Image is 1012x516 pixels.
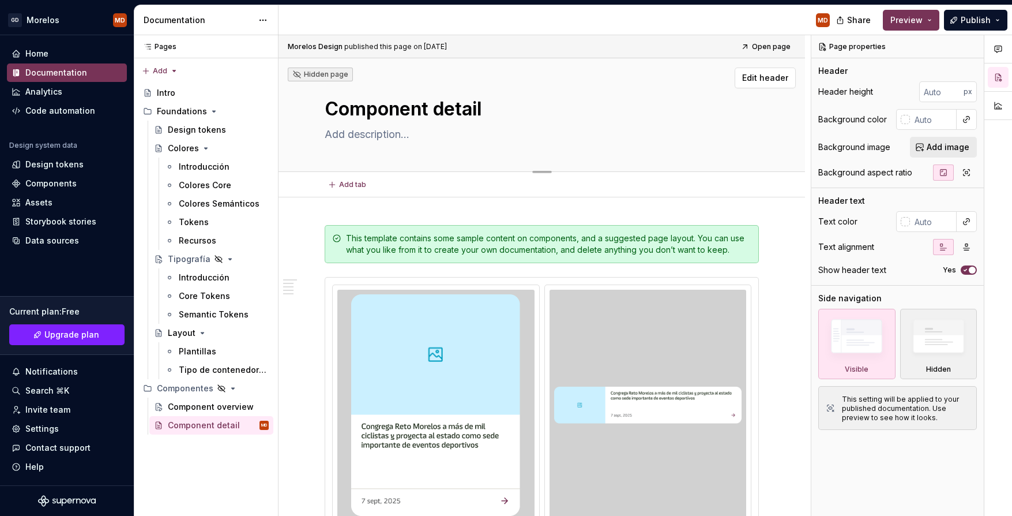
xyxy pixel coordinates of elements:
[25,86,62,98] div: Analytics
[842,395,969,422] div: This setting will be applied to your published documentation. Use preview to see how it looks.
[179,198,259,210] div: Colores Semánticos
[900,309,977,379] div: Hidden
[25,442,91,454] div: Contact support
[179,235,216,246] div: Recursos
[7,362,127,381] button: Notifications
[149,250,273,268] a: Tipografía
[818,309,896,379] div: Visible
[927,141,969,153] span: Add image
[25,67,87,78] div: Documentation
[845,365,868,374] div: Visible
[149,324,273,342] a: Layout
[752,42,791,51] span: Open page
[7,231,127,250] a: Data sources
[944,10,1007,31] button: Publish
[261,420,267,431] div: MD
[168,401,254,413] div: Component overview
[179,272,230,283] div: Introducción
[7,174,127,193] a: Components
[168,143,199,154] div: Colores
[160,158,273,176] a: Introducción
[325,177,371,193] button: Add tab
[8,13,22,27] div: GD
[9,141,77,150] div: Design system data
[818,114,887,125] div: Background color
[138,42,176,51] div: Pages
[818,293,882,304] div: Side navigation
[157,106,207,117] div: Foundations
[7,458,127,476] button: Help
[168,124,226,136] div: Design tokens
[160,361,273,379] a: Tipo de contenedores
[25,423,59,435] div: Settings
[153,66,167,76] span: Add
[168,420,240,431] div: Component detail
[7,382,127,400] button: Search ⌘K
[25,159,84,170] div: Design tokens
[25,235,79,246] div: Data sources
[288,42,343,51] span: Morelos Design
[157,87,175,99] div: Intro
[818,216,857,227] div: Text color
[160,231,273,250] a: Recursos
[160,287,273,305] a: Core Tokens
[346,233,751,256] div: This template contains some sample content on components, and a suggested page layout. You can us...
[818,195,865,207] div: Header text
[910,137,977,158] button: Add image
[2,8,131,32] button: GDMorelosMD
[144,14,253,26] div: Documentation
[149,398,273,416] a: Component overview
[179,180,231,191] div: Colores Core
[818,16,828,25] div: MD
[7,439,127,457] button: Contact support
[44,329,99,341] span: Upgrade plan
[168,327,195,339] div: Layout
[160,195,273,213] a: Colores Semánticos
[818,86,873,98] div: Header height
[344,42,447,51] div: published this page on [DATE]
[27,14,59,26] div: Morelos
[910,211,957,232] input: Auto
[322,95,757,123] textarea: Component detail
[160,268,273,287] a: Introducción
[742,72,788,84] span: Edit header
[7,63,127,82] a: Documentation
[818,65,848,77] div: Header
[25,216,96,227] div: Storybook stories
[818,167,912,178] div: Background aspect ratio
[7,44,127,63] a: Home
[149,139,273,158] a: Colores
[25,461,44,473] div: Help
[7,401,127,419] a: Invite team
[25,197,52,208] div: Assets
[160,305,273,324] a: Semantic Tokens
[7,102,127,120] a: Code automation
[25,178,77,189] div: Components
[25,366,78,377] div: Notifications
[138,84,273,435] div: Page tree
[738,39,796,55] a: Open page
[735,68,796,88] button: Edit header
[9,306,125,317] div: Current plan : Free
[818,141,890,153] div: Background image
[157,383,213,394] div: Componentes
[847,14,871,26] span: Share
[179,161,230,173] div: Introducción
[138,102,273,121] div: Foundations
[943,266,956,275] label: Yes
[25,385,69,397] div: Search ⌘K
[7,193,127,212] a: Assets
[149,121,273,139] a: Design tokens
[38,495,96,507] svg: Supernova Logo
[926,365,951,374] div: Hidden
[138,63,182,79] button: Add
[179,216,209,228] div: Tokens
[149,416,273,435] a: Component detailMD
[168,253,210,265] div: Tipografía
[25,48,48,59] div: Home
[818,241,874,253] div: Text alignment
[919,81,964,102] input: Auto
[138,84,273,102] a: Intro
[179,346,216,357] div: Plantillas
